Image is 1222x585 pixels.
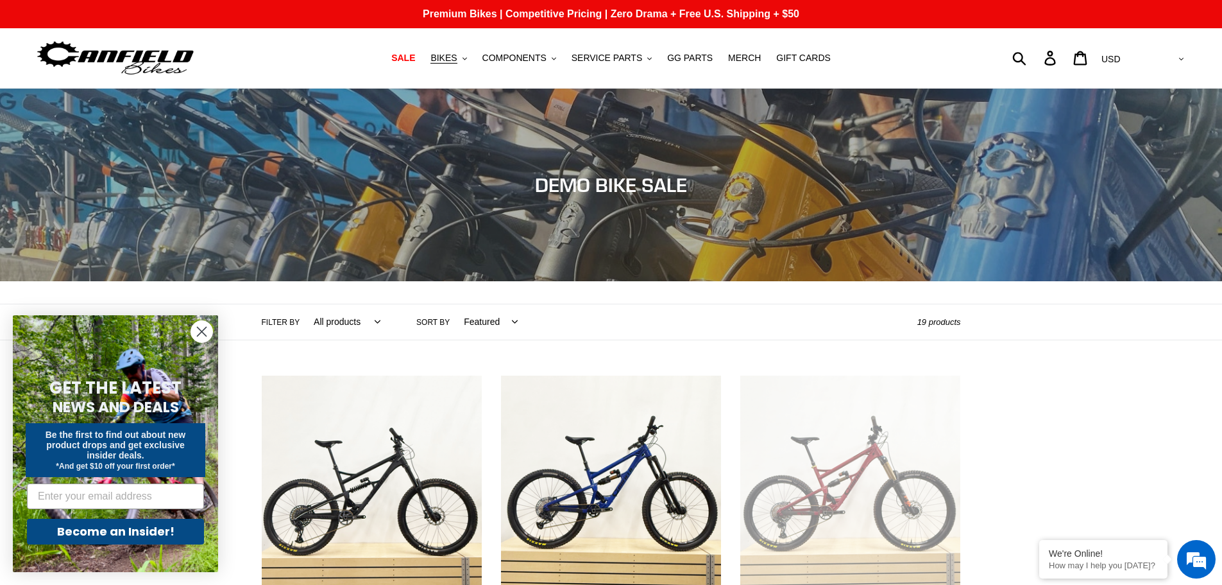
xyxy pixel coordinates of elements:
span: NEWS AND DEALS [53,397,179,417]
input: Enter your email address [27,484,204,509]
span: Be the first to find out about new product drops and get exclusive insider deals. [46,430,186,460]
button: Become an Insider! [27,519,204,545]
span: SALE [391,53,415,64]
button: SERVICE PARTS [565,49,658,67]
a: SALE [385,49,421,67]
div: We're Online! [1049,548,1158,559]
span: GIFT CARDS [776,53,831,64]
span: 19 products [917,317,961,327]
span: GG PARTS [667,53,713,64]
span: GET THE LATEST [49,376,182,399]
input: Search [1019,44,1052,72]
span: MERCH [728,53,761,64]
button: BIKES [424,49,473,67]
img: Canfield Bikes [35,38,196,78]
a: GG PARTS [661,49,719,67]
a: GIFT CARDS [770,49,837,67]
span: DEMO BIKE SALE [535,173,687,196]
button: COMPONENTS [476,49,563,67]
button: Close dialog [191,320,213,343]
p: How may I help you today? [1049,561,1158,570]
label: Sort by [416,317,450,328]
span: SERVICE PARTS [572,53,642,64]
span: *And get $10 off your first order* [56,462,174,471]
span: BIKES [430,53,457,64]
a: MERCH [722,49,767,67]
label: Filter by [262,317,300,328]
span: COMPONENTS [482,53,547,64]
